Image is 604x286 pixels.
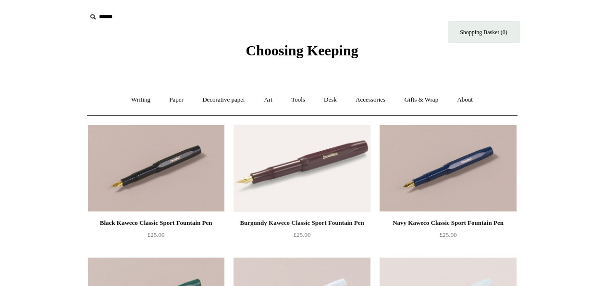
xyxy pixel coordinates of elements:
[283,87,314,113] a: Tools
[448,87,481,113] a: About
[236,217,368,229] div: Burgundy Kaweco Classic Sport Fountain Pen
[294,231,311,238] span: £25.00
[448,21,520,43] a: Shopping Basket (0)
[246,42,358,58] span: Choosing Keeping
[194,87,254,113] a: Decorative paper
[395,87,447,113] a: Gifts & Wrap
[88,217,224,257] a: Black Kaweco Classic Sport Fountain Pen £25.00
[315,87,345,113] a: Desk
[123,87,159,113] a: Writing
[382,217,514,229] div: Navy Kaweco Classic Sport Fountain Pen
[347,87,394,113] a: Accessories
[88,125,224,212] a: Black Kaweco Classic Sport Fountain Pen Black Kaweco Classic Sport Fountain Pen
[380,125,516,212] img: Navy Kaweco Classic Sport Fountain Pen
[380,217,516,257] a: Navy Kaweco Classic Sport Fountain Pen £25.00
[380,125,516,212] a: Navy Kaweco Classic Sport Fountain Pen Navy Kaweco Classic Sport Fountain Pen
[148,231,165,238] span: £25.00
[160,87,192,113] a: Paper
[440,231,457,238] span: £25.00
[234,125,370,212] img: Burgundy Kaweco Classic Sport Fountain Pen
[88,125,224,212] img: Black Kaweco Classic Sport Fountain Pen
[234,125,370,212] a: Burgundy Kaweco Classic Sport Fountain Pen Burgundy Kaweco Classic Sport Fountain Pen
[90,217,222,229] div: Black Kaweco Classic Sport Fountain Pen
[246,50,358,57] a: Choosing Keeping
[234,217,370,257] a: Burgundy Kaweco Classic Sport Fountain Pen £25.00
[256,87,281,113] a: Art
